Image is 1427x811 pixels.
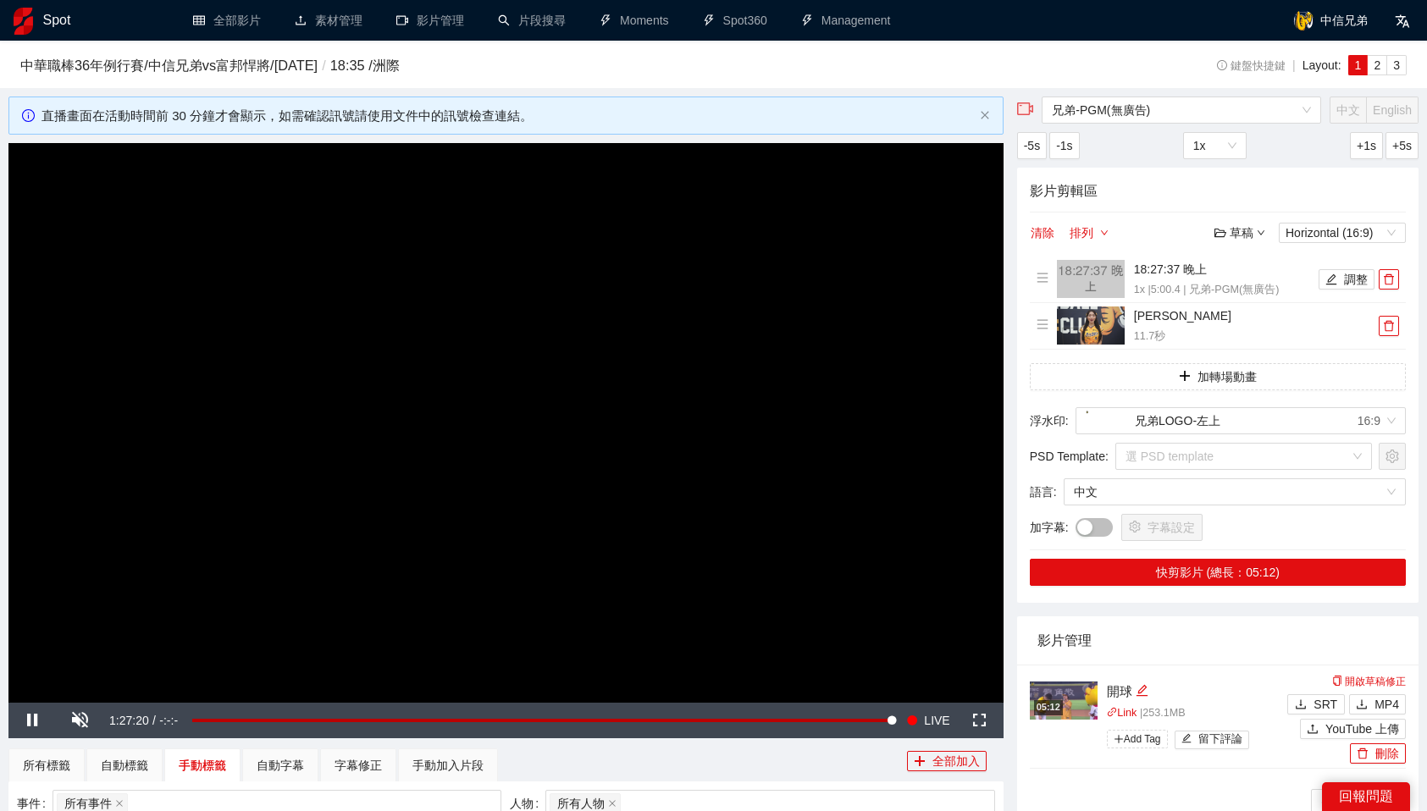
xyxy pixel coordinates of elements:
[20,55,1127,77] h3: 中華職棒36年例行賽 / 中信兄弟 vs 富邦悍將 / [DATE] 18:35 / 洲際
[1134,260,1314,279] h4: 18:27:37 晚上
[1030,681,1098,720] img: 9ea8f7ea-0f59-4eff-b1f5-1efadd438bcd.jpg
[924,703,949,738] span: LIVE
[1114,734,1124,744] span: plus
[1300,719,1406,739] button: uploadYouTube 上傳
[1034,700,1063,714] div: 05:12
[1257,229,1265,237] span: down
[914,755,926,769] span: plus
[1319,797,1330,808] span: left
[703,14,767,27] a: thunderboltSpot360
[1287,694,1345,714] button: downloadSRT
[1358,408,1380,433] div: 16:9
[1136,681,1148,702] div: 編輯
[1030,447,1109,466] span: PSD Template :
[1293,10,1314,30] img: avatar
[56,703,103,738] button: Unmute
[1069,223,1109,243] button: 排列down
[159,714,178,727] span: -:-:-
[8,703,56,738] button: Pause
[1086,411,1123,432] img: %E5%85%84%E5%BC%9FLOGO-%E5%B7%A6%E4%B8%8A.png
[1037,318,1048,330] span: menu
[1181,733,1192,746] span: edit
[1024,136,1040,155] span: -5s
[115,799,124,808] span: close
[1307,723,1319,737] span: upload
[1374,695,1399,714] span: MP4
[1107,705,1283,722] p: | 253.1 MB
[1373,103,1412,117] span: English
[1057,306,1125,345] img: thumbnail.png
[1056,136,1072,155] span: -1s
[1030,363,1406,390] button: plus加轉場動畫
[1107,707,1137,719] a: linkLink
[1332,676,1342,686] span: copy
[900,703,955,738] button: Seek to live, currently playing live
[41,106,973,126] div: 直播畫面在活動時間前 30 分鐘才會顯示，如需確認訊號請使用文件中的訊號檢查連結。
[14,8,33,35] img: logo
[295,14,362,27] a: upload素材管理
[1380,273,1398,285] span: delete
[101,756,148,775] div: 自動標籤
[1030,483,1057,501] span: 語言 :
[1017,101,1034,118] span: video-camera
[1349,694,1406,714] button: downloadMP4
[1037,272,1048,284] span: menu
[1357,136,1376,155] span: +1s
[1319,269,1374,290] button: edit調整
[1107,707,1118,718] span: link
[192,719,892,722] div: Progress Bar
[1074,479,1396,505] span: 中文
[956,703,1004,738] button: Fullscreen
[1030,518,1069,537] span: 加字幕 :
[1314,695,1337,714] span: SRT
[1214,227,1226,239] span: folder-open
[1325,273,1337,287] span: edit
[335,756,382,775] div: 字幕修正
[396,14,464,27] a: video-camera影片管理
[1386,132,1419,159] button: +5s
[1286,223,1399,242] span: Horizontal (16:9)
[22,109,35,122] span: info-circle
[109,714,149,727] span: 1:27:20
[8,143,1004,703] div: Video Player
[1107,681,1283,702] div: 開球
[1037,616,1398,665] div: 影片管理
[1295,698,1307,712] span: download
[193,14,261,27] a: table全部影片
[1134,306,1374,325] h4: [PERSON_NAME]
[1121,514,1203,541] button: setting字幕設定
[1052,97,1311,123] span: 兄弟-PGM(無廣告)
[1292,58,1296,72] span: |
[1336,103,1360,117] span: 中文
[907,751,987,771] button: plus全部加入
[1332,676,1406,687] a: 開啟草稿修正
[257,756,304,775] div: 自動字幕
[608,799,617,808] span: close
[152,714,156,727] span: /
[1100,229,1109,239] span: down
[1175,731,1250,749] button: edit留下評論
[1107,730,1168,748] span: Add Tag
[1136,684,1148,697] span: edit
[1214,223,1265,242] div: 草稿
[1217,60,1228,71] span: info-circle
[1357,748,1369,761] span: delete
[179,756,226,775] div: 手動標籤
[1030,559,1406,586] button: 快剪影片 (總長：05:12)
[1049,132,1079,159] button: -1s
[600,14,669,27] a: thunderboltMoments
[1325,720,1399,738] span: YouTube 上傳
[1355,58,1362,72] span: 1
[1030,223,1055,243] button: 清除
[1303,58,1341,72] span: Layout:
[980,110,990,120] span: close
[1057,260,1125,298] img: 160x90.png
[1193,133,1236,158] span: 1x
[1134,282,1314,299] p: 1x | 5:00.4 | 兄弟-PGM(無廣告)
[1134,328,1374,345] p: 11.7 秒
[1179,370,1191,383] span: plus
[23,756,70,775] div: 所有標籤
[1356,698,1368,712] span: download
[1392,136,1412,155] span: +5s
[1017,132,1047,159] button: -5s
